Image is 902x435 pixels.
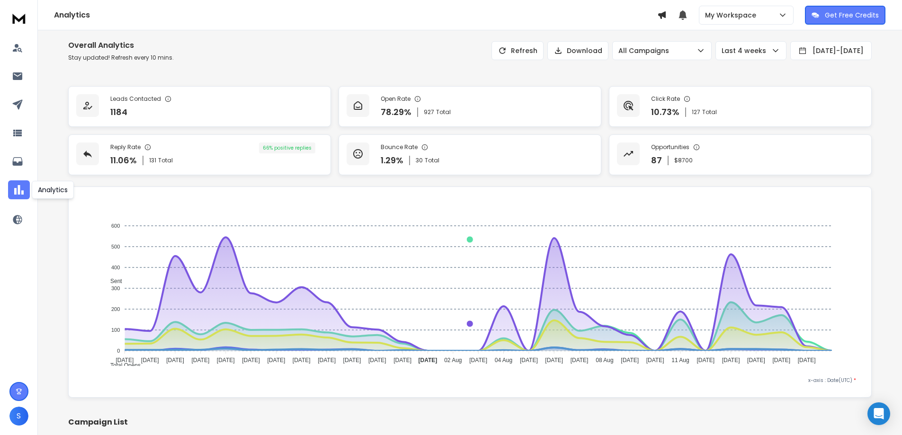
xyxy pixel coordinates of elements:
p: 78.29 % [381,106,411,119]
p: Get Free Credits [825,10,879,20]
tspan: [DATE] [697,357,715,364]
h2: Campaign List [68,417,872,428]
tspan: [DATE] [469,357,487,364]
p: Download [567,46,602,55]
p: 11.06 % [110,154,137,167]
span: Total Opens [103,362,141,369]
tspan: [DATE] [217,357,235,364]
tspan: [DATE] [141,357,159,364]
h1: Analytics [54,9,657,21]
button: [DATE]-[DATE] [790,41,872,60]
a: Open Rate78.29%927Total [339,86,601,127]
tspan: [DATE] [798,357,816,364]
p: $ 8700 [674,157,693,164]
tspan: [DATE] [293,357,311,364]
tspan: 100 [111,327,120,333]
span: Total [702,108,717,116]
tspan: [DATE] [545,357,563,364]
p: 1184 [110,106,127,119]
tspan: 300 [111,285,120,291]
a: Bounce Rate1.29%30Total [339,134,601,175]
tspan: [DATE] [773,357,791,364]
p: Last 4 weeks [722,46,770,55]
tspan: [DATE] [191,357,209,364]
tspan: 08 Aug [596,357,613,364]
span: Total [425,157,439,164]
p: Click Rate [651,95,680,103]
tspan: 600 [111,223,120,229]
p: Leads Contacted [110,95,161,103]
span: Total [158,157,173,164]
tspan: [DATE] [368,357,386,364]
p: Open Rate [381,95,411,103]
tspan: 11 Aug [671,357,689,364]
a: Opportunities87$8700 [609,134,872,175]
tspan: [DATE] [571,357,589,364]
p: Bounce Rate [381,143,418,151]
tspan: 04 Aug [495,357,512,364]
tspan: [DATE] [343,357,361,364]
span: 927 [424,108,434,116]
a: Click Rate10.73%127Total [609,86,872,127]
img: logo [9,9,28,27]
button: S [9,407,28,426]
div: 66 % positive replies [259,142,315,153]
button: Download [547,41,608,60]
tspan: [DATE] [520,357,538,364]
p: My Workspace [705,10,760,20]
tspan: [DATE] [621,357,639,364]
tspan: [DATE] [722,357,740,364]
tspan: [DATE] [393,357,411,364]
span: 127 [692,108,700,116]
p: Refresh [511,46,537,55]
tspan: [DATE] [419,357,438,364]
tspan: [DATE] [267,357,285,364]
tspan: [DATE] [747,357,765,364]
tspan: 0 [117,348,120,354]
span: 131 [149,157,156,164]
tspan: [DATE] [318,357,336,364]
a: Leads Contacted1184 [68,86,331,127]
tspan: 400 [111,265,120,270]
button: Refresh [491,41,544,60]
span: Sent [103,278,122,284]
span: 30 [416,157,423,164]
span: Total [436,108,451,116]
p: 87 [651,154,662,167]
tspan: 02 Aug [444,357,462,364]
p: x-axis : Date(UTC) [84,377,856,384]
p: All Campaigns [618,46,673,55]
tspan: [DATE] [646,357,664,364]
p: 10.73 % [651,106,679,119]
p: Opportunities [651,143,689,151]
tspan: [DATE] [242,357,260,364]
tspan: 200 [111,306,120,312]
div: Open Intercom Messenger [867,402,890,425]
a: Reply Rate11.06%131Total66% positive replies [68,134,331,175]
tspan: 500 [111,244,120,249]
p: 1.29 % [381,154,403,167]
tspan: [DATE] [116,357,134,364]
tspan: [DATE] [166,357,184,364]
h1: Overall Analytics [68,40,174,51]
p: Stay updated! Refresh every 10 mins. [68,54,174,62]
button: Get Free Credits [805,6,885,25]
div: Analytics [32,181,74,199]
p: Reply Rate [110,143,141,151]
